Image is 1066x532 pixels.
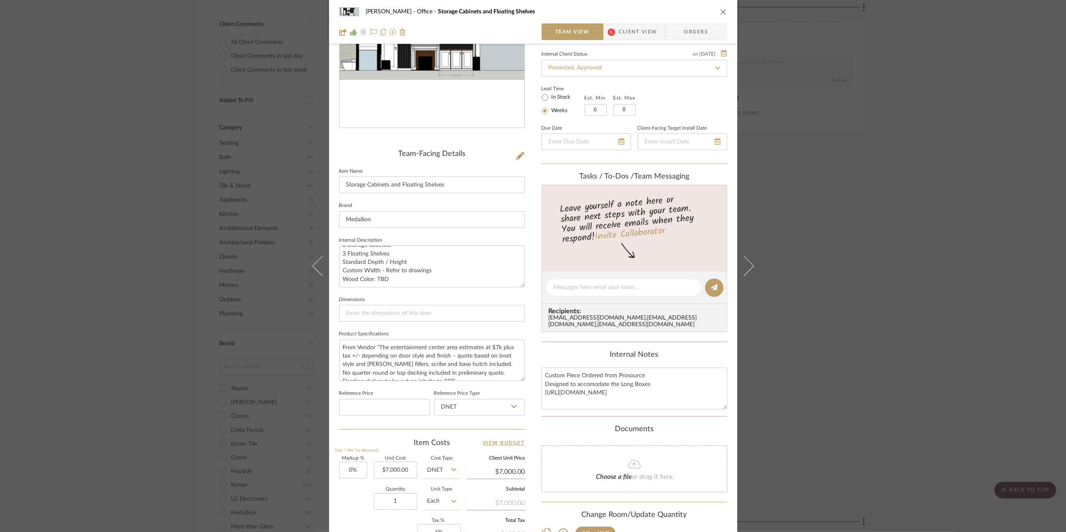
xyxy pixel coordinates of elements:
input: Enter Install Date [638,133,727,150]
mat-radio-group: Select item type [542,92,585,116]
label: Product Specifications [339,332,389,336]
span: Orders [675,23,718,40]
a: View Budget [483,438,525,448]
div: Team-Facing Details [339,150,525,159]
span: [PERSON_NAME] [366,9,417,15]
label: Unit Type [424,487,460,491]
div: Internal Notes [542,350,727,360]
input: Enter the dimensions of this item [339,305,525,322]
span: Client View [619,23,657,40]
label: Est. Min [585,95,606,101]
label: Brand [339,204,353,208]
span: Choose a file [596,473,632,480]
div: team Messaging [542,172,727,182]
label: Weeks [550,107,568,115]
label: Reference Price Type [434,391,480,396]
span: on [693,51,699,56]
label: Client-Facing Target Install Date [638,126,707,130]
label: Quantity [374,487,417,491]
label: Lead Time [542,85,585,92]
span: Tasks / To-Dos / [579,173,634,180]
label: Unit Cost [374,456,417,460]
button: close [720,8,727,15]
label: Est. Max [614,95,636,101]
a: Invite Collaborator [594,223,665,244]
div: Change Room/Update Quantity [542,511,727,520]
label: Client Unit Price [466,456,525,460]
span: [DATE] [699,51,717,57]
div: Item Costs [339,438,525,448]
div: $7,000.00 [466,495,525,510]
label: In Stock [550,94,571,101]
div: [EMAIL_ADDRESS][DOMAIN_NAME] , [EMAIL_ADDRESS][DOMAIN_NAME] , [EMAIL_ADDRESS][DOMAIN_NAME] [549,315,723,328]
label: Cost Type [424,456,460,460]
span: Storage Cabinets and Floating Shelves [438,9,535,15]
label: Internal Description [339,238,383,243]
div: Documents [542,425,727,434]
img: e0e30f24-a606-4e14-8b8d-26ad2d7abf0e_48x40.jpg [339,3,359,20]
label: Tax % [417,519,460,523]
label: Subtotal [466,487,525,491]
label: Total Tax [466,519,525,523]
input: Type to Search… [542,60,727,77]
span: Team View [555,23,590,40]
input: Enter Item Name [339,176,525,193]
input: Enter Brand [339,211,525,228]
span: Recipients: [549,307,723,315]
label: Item Name [339,169,363,174]
label: Dimensions [339,298,365,302]
div: Internal Client Status [542,52,588,56]
div: Leave yourself a note here or share next steps with your team. You will receive emails when they ... [540,191,728,247]
span: or drag it here. [632,473,675,480]
label: Markup % [339,456,367,460]
label: Reference Price [339,391,373,396]
span: 1 [608,28,615,36]
span: Office [417,9,438,15]
input: Enter Due Date [542,133,631,150]
label: Due Date [542,126,562,130]
img: Remove from project [399,29,406,36]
